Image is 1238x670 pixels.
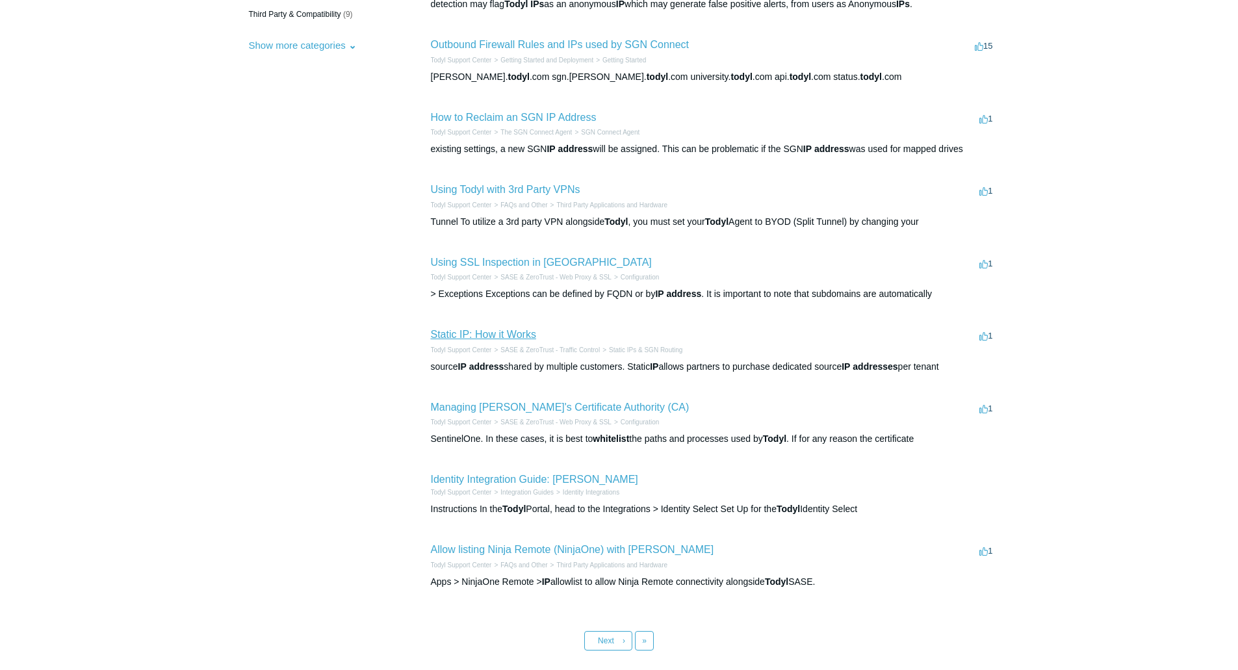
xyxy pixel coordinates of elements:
li: Todyl Support Center [431,200,492,210]
div: Tunnel To utilize a 3rd party VPN alongside , you must set your Agent to BYOD (Split Tunnel) by c... [431,215,996,229]
em: todyl [508,71,530,82]
li: Getting Started [593,55,646,65]
em: addresses [853,361,897,372]
span: 15 [975,41,992,51]
a: Identity Integrations [563,489,619,496]
li: Todyl Support Center [431,55,492,65]
em: todyl [860,71,882,82]
li: Todyl Support Center [431,272,492,282]
a: Using SSL Inspection in [GEOGRAPHIC_DATA] [431,257,652,268]
a: Todyl Support Center [431,274,492,281]
a: FAQs and Other [500,201,547,209]
li: SASE & ZeroTrust - Web Proxy & SSL [491,272,611,282]
div: existing settings, a new SGN will be assigned. This can be problematic if the SGN was used for ma... [431,142,996,156]
span: 1 [979,186,992,196]
a: SGN Connect Agent [581,129,639,136]
a: SASE & ZeroTrust - Web Proxy & SSL [500,419,612,426]
em: address [558,144,593,154]
a: How to Reclaim an SGN IP Address [431,112,597,123]
em: IP [542,576,550,587]
li: Integration Guides [491,487,554,497]
em: todyl [647,71,668,82]
li: Third Party Applications and Hardware [548,200,667,210]
span: 1 [979,114,992,123]
li: SASE & ZeroTrust - Web Proxy & SSL [491,417,611,427]
div: [PERSON_NAME]. .com sgn.[PERSON_NAME]. .com university. .com api. .com status. .com [431,70,996,84]
li: Configuration [612,272,659,282]
a: Getting Started [602,57,646,64]
div: Instructions In the Portal, head to the Integrations > Identity Select Set Up for the Identity Se... [431,502,996,516]
span: 1 [979,404,992,413]
a: Outbound Firewall Rules and IPs used by SGN Connect [431,39,690,50]
em: address [667,289,702,299]
em: IP [547,144,555,154]
em: IP [655,289,664,299]
li: Static IPs & SGN Routing [600,345,682,355]
a: Todyl Support Center [431,57,492,64]
span: 1 [979,546,992,556]
span: 1 [979,259,992,268]
span: Next [598,636,614,645]
li: FAQs and Other [491,560,547,570]
a: Next [584,631,632,651]
em: address [814,144,849,154]
em: Todyl [705,216,729,227]
li: Configuration [612,417,659,427]
li: The SGN Connect Agent [491,127,572,137]
a: Configuration [621,419,659,426]
li: Todyl Support Center [431,560,492,570]
li: Todyl Support Center [431,417,492,427]
a: Static IPs & SGN Routing [609,346,682,354]
li: FAQs and Other [491,200,547,210]
em: Todyl [502,504,526,514]
span: » [642,636,647,645]
a: Allow listing Ninja Remote (NinjaOne) with [PERSON_NAME] [431,544,714,555]
a: Third Party & Compatibility (9) [242,2,393,27]
a: Integration Guides [500,489,554,496]
span: › [623,636,625,645]
span: (9) [343,10,353,19]
a: Todyl Support Center [431,129,492,136]
li: Identity Integrations [554,487,619,497]
em: IP [803,144,812,154]
li: Todyl Support Center [431,487,492,497]
em: IP [458,361,467,372]
em: todyl [790,71,811,82]
li: SASE & ZeroTrust - Traffic Control [491,345,600,355]
em: whitelist [593,433,629,444]
div: source shared by multiple customers. Static allows partners to purchase dedicated source per tenant [431,360,996,374]
em: todyl [730,71,752,82]
li: Todyl Support Center [431,345,492,355]
a: The SGN Connect Agent [500,129,572,136]
em: Todyl [604,216,628,227]
a: Static IP: How it Works [431,329,536,340]
a: Configuration [621,274,659,281]
a: Todyl Support Center [431,346,492,354]
li: SGN Connect Agent [572,127,639,137]
em: address [469,361,504,372]
a: Todyl Support Center [431,489,492,496]
li: Todyl Support Center [431,127,492,137]
a: SASE & ZeroTrust - Traffic Control [500,346,600,354]
em: Todyl [777,504,800,514]
a: Identity Integration Guide: [PERSON_NAME] [431,474,638,485]
em: IP [842,361,850,372]
a: Todyl Support Center [431,561,492,569]
em: Todyl [763,433,786,444]
li: Third Party Applications and Hardware [548,560,667,570]
a: Todyl Support Center [431,201,492,209]
div: SentinelOne. In these cases, it is best to the paths and processes used by . If for any reason th... [431,432,996,446]
em: Todyl [765,576,788,587]
button: Show more categories [242,33,363,57]
a: Third Party Applications and Hardware [556,201,667,209]
span: Third Party & Compatibility [249,10,341,19]
a: FAQs and Other [500,561,547,569]
em: IP [650,361,658,372]
li: Getting Started and Deployment [491,55,593,65]
a: Using Todyl with 3rd Party VPNs [431,184,580,195]
a: Managing [PERSON_NAME]'s Certificate Authority (CA) [431,402,690,413]
span: 1 [979,331,992,341]
div: > Exceptions Exceptions can be defined by FQDN or by . It is important to note that subdomains ar... [431,287,996,301]
div: Apps > NinjaOne Remote > allowlist to allow Ninja Remote connectivity alongside SASE. [431,575,996,589]
a: Getting Started and Deployment [500,57,593,64]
